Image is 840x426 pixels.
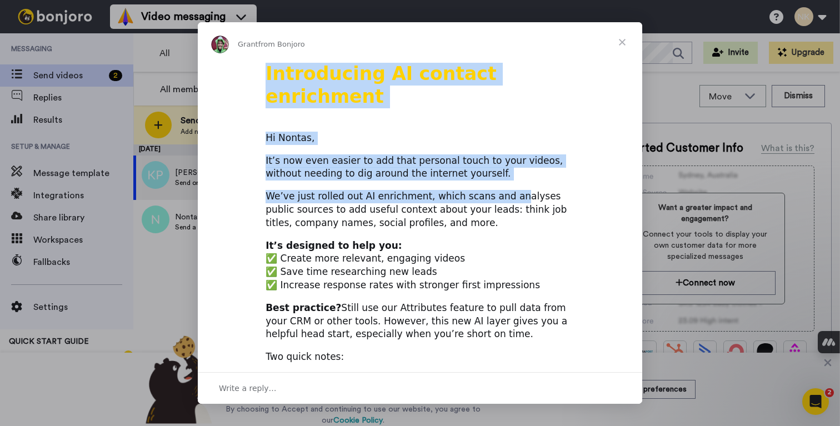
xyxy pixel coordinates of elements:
b: Best practice? [266,302,341,313]
b: Introducing AI contact enrichment [266,63,497,107]
span: from Bonjoro [258,40,305,48]
div: We’ve just rolled out AI enrichment, which scans and analyses public sources to add useful contex... [266,190,574,229]
span: Grant [238,40,258,48]
b: It’s designed to help you: [266,240,402,251]
span: Write a reply… [219,381,277,395]
div: Hi Nontas, [266,132,574,145]
span: Close [602,22,642,62]
div: Still use our Attributes feature to pull data from your CRM or other tools. However, this new AI ... [266,302,574,341]
div: Two quick notes: [266,350,574,364]
div: It’s now even easier to add that personal touch to your videos, without needing to dig around the... [266,154,574,181]
img: Profile image for Grant [211,36,229,53]
div: Open conversation and reply [198,372,642,404]
div: ✅ Create more relevant, engaging videos ✅ Save time researching new leads ✅ Increase response rat... [266,239,574,292]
